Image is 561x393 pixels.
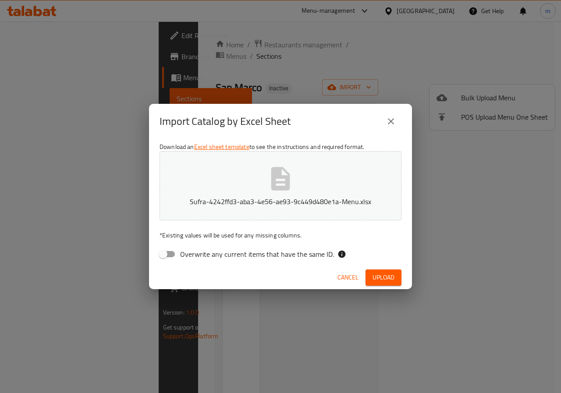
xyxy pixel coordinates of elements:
button: Upload [366,269,401,286]
span: Upload [373,272,394,283]
button: Sufra-4242ffd3-aba3-4e56-ae93-9c449d480e1a-Menu.xlsx [160,151,401,220]
a: Excel sheet template [194,141,249,152]
span: Overwrite any current items that have the same ID. [180,249,334,259]
div: Download an to see the instructions and required format. [149,139,412,266]
span: Cancel [337,272,359,283]
p: Existing values will be used for any missing columns. [160,231,401,240]
svg: If the overwrite option isn't selected, then the items that match an existing ID will be ignored ... [337,250,346,258]
p: Sufra-4242ffd3-aba3-4e56-ae93-9c449d480e1a-Menu.xlsx [173,196,388,207]
button: close [380,111,401,132]
h2: Import Catalog by Excel Sheet [160,114,291,128]
button: Cancel [334,269,362,286]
